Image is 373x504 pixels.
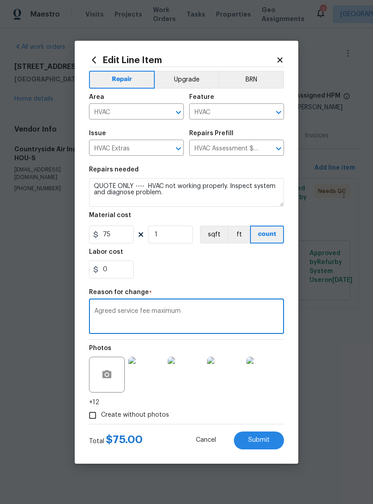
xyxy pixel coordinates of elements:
[155,71,219,89] button: Upgrade
[89,167,139,173] h5: Repairs needed
[196,437,216,444] span: Cancel
[182,431,230,449] button: Cancel
[218,71,284,89] button: BRN
[272,106,285,119] button: Open
[272,142,285,155] button: Open
[89,55,276,65] h2: Edit Line Item
[89,289,149,295] h5: Reason for change
[228,226,250,243] button: ft
[89,212,131,218] h5: Material cost
[248,437,270,444] span: Submit
[172,142,185,155] button: Open
[189,130,233,137] h5: Repairs Prefill
[189,94,214,100] h5: Feature
[101,410,169,420] span: Create without photos
[106,434,143,445] span: $ 75.00
[89,130,106,137] h5: Issue
[250,226,284,243] button: count
[89,178,284,207] textarea: QUOTE ONLY ---- HVAC not working properly. Inspect system and diagnose problem.
[89,435,143,446] div: Total
[89,71,155,89] button: Repair
[94,308,279,327] textarea: Agreed service fee maximum
[234,431,284,449] button: Submit
[89,398,99,407] span: +12
[89,345,111,351] h5: Photos
[89,249,123,255] h5: Labor cost
[200,226,228,243] button: sqft
[89,94,104,100] h5: Area
[172,106,185,119] button: Open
